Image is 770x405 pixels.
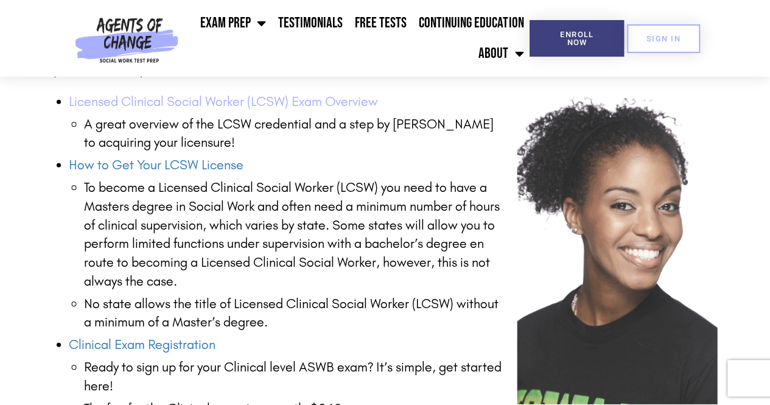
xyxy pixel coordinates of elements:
[349,8,413,38] a: Free Tests
[84,295,503,333] p: No state allows the title of Licensed Clinical Social Worker (LCSW) without a minimum of a Master...
[472,38,530,69] a: About
[69,337,215,353] a: Clinical Exam Registration
[183,8,530,69] nav: Menu
[549,30,604,46] span: Enroll Now
[646,35,681,43] span: SIGN IN
[84,358,503,396] li: Ready to sign up for your Clinical level ASWB exam? It’s simple, get started here!
[530,20,624,57] a: Enroll Now
[627,24,700,53] a: SIGN IN
[413,8,530,38] a: Continuing Education
[84,178,503,291] p: To become a Licensed Clinical Social Worker (LCSW) you need to have a Masters degree in Social Wo...
[69,157,243,173] a: How to Get Your LCSW License
[194,8,272,38] a: Exam Prep
[69,94,378,110] a: Licensed Clinical Social Worker (LCSW) Exam Overview
[84,115,503,153] li: A great overview of the LCSW credential and a step by [PERSON_NAME] to acquiring your licensure!
[272,8,349,38] a: Testimonials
